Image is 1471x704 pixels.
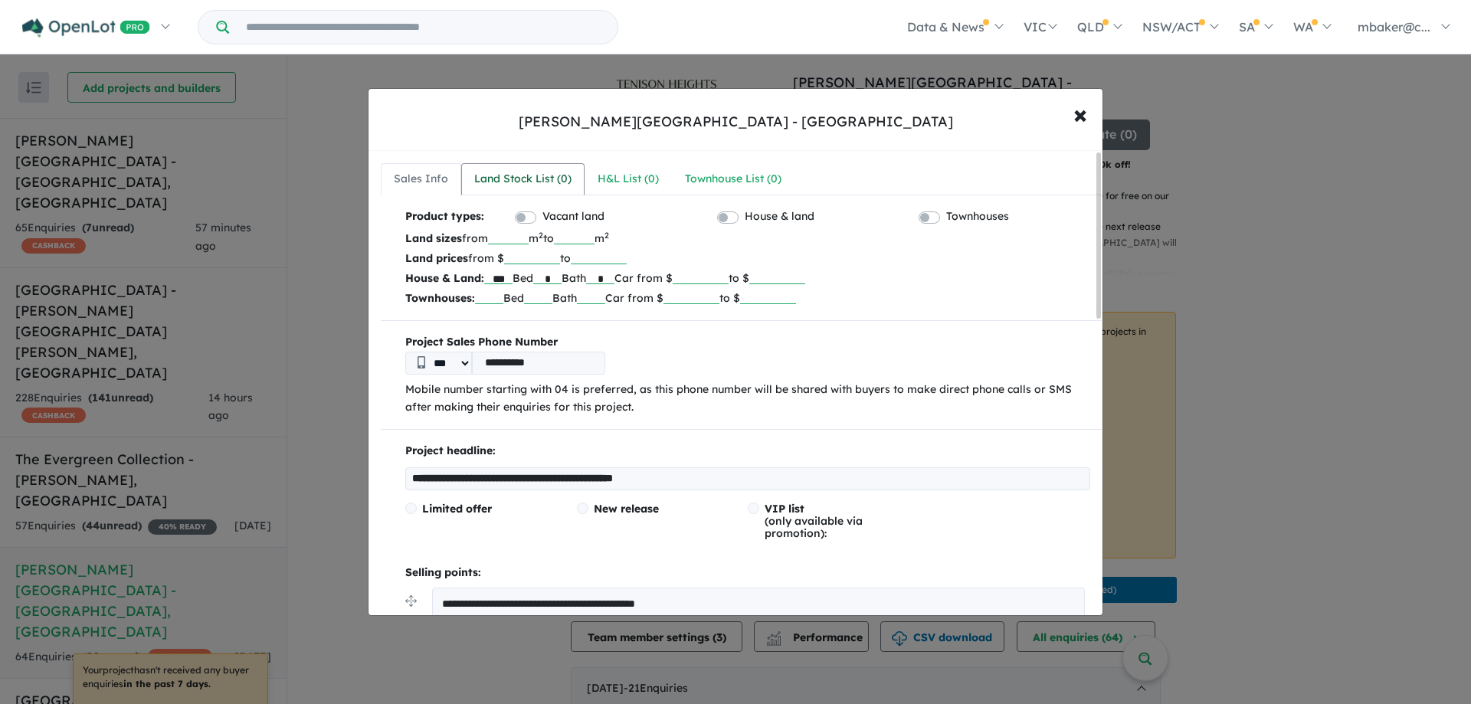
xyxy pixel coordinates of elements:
p: from $ to [405,248,1090,268]
div: [PERSON_NAME][GEOGRAPHIC_DATA] - [GEOGRAPHIC_DATA] [519,112,953,132]
label: House & land [745,208,814,226]
b: House & Land: [405,271,484,285]
b: Land sizes [405,231,462,245]
img: Phone icon [418,356,425,368]
p: Bed Bath Car from $ to $ [405,268,1090,288]
span: × [1073,97,1087,130]
div: Land Stock List ( 0 ) [474,170,572,188]
p: Selling points: [405,564,1090,582]
sup: 2 [539,230,543,241]
b: Land prices [405,251,468,265]
p: from m to m [405,228,1090,248]
span: mbaker@c... [1358,19,1430,34]
div: Sales Info [394,170,448,188]
span: New release [594,502,659,516]
div: Townhouse List ( 0 ) [685,170,781,188]
label: Vacant land [542,208,604,226]
b: Project Sales Phone Number [405,333,1090,352]
sup: 2 [604,230,609,241]
p: Mobile number starting with 04 is preferred, as this phone number will be shared with buyers to m... [405,381,1090,417]
input: Try estate name, suburb, builder or developer [232,11,614,44]
div: H&L List ( 0 ) [598,170,659,188]
p: Bed Bath Car from $ to $ [405,288,1090,308]
span: (only available via promotion): [765,502,863,540]
img: Openlot PRO Logo White [22,18,150,38]
p: Project headline: [405,442,1090,460]
b: Product types: [405,208,484,228]
span: Limited offer [422,502,492,516]
span: VIP list [765,502,804,516]
label: Townhouses [946,208,1009,226]
img: drag.svg [405,595,417,607]
b: Townhouses: [405,291,475,305]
